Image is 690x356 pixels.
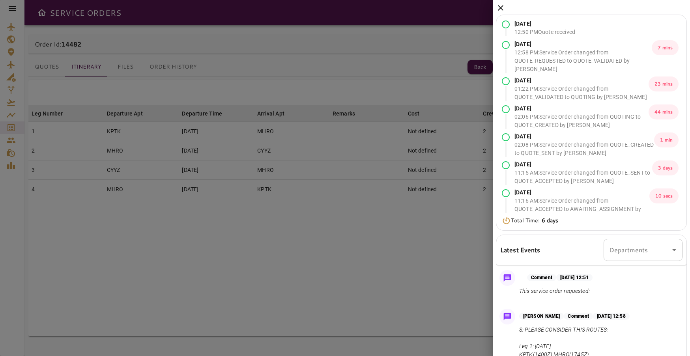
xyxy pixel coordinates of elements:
p: 01:22 PM : Service Order changed from QUOTE_VALIDATED to QUOTING by [PERSON_NAME] [514,85,649,101]
p: Total Time: [511,216,558,225]
p: 1 min [654,132,679,147]
img: Timer Icon [502,217,511,225]
p: 12:58 PM : Service Order changed from QUOTE_REQUESTED to QUOTE_VALIDATED by [PERSON_NAME] [514,48,652,73]
p: 7 mins [652,40,679,55]
img: Message Icon [502,311,513,322]
p: 23 mins [649,76,679,91]
p: [DATE] [514,76,649,85]
p: 11:15 AM : Service Order changed from QUOTE_SENT to QUOTE_ACCEPTED by [PERSON_NAME] [514,169,652,185]
p: [PERSON_NAME] [519,313,564,320]
p: [DATE] 12:51 [556,274,593,281]
p: [DATE] [514,20,575,28]
p: [DATE] [514,188,649,197]
h6: Latest Events [500,245,540,255]
p: 02:08 PM : Service Order changed from QUOTE_CREATED to QUOTE_SENT by [PERSON_NAME] [514,141,654,157]
p: [DATE] [514,104,649,113]
p: 10 secs [649,188,679,203]
p: Comment [527,274,556,281]
p: This service order requested: [519,287,593,295]
p: [DATE] [514,132,654,141]
p: [DATE] 12:58 [593,313,629,320]
p: Comment [564,313,593,320]
button: Open [669,244,680,255]
p: 3 days [652,160,679,175]
b: 6 days [542,216,559,224]
p: 44 mins [649,104,679,119]
p: 11:16 AM : Service Order changed from QUOTE_ACCEPTED to AWAITING_ASSIGNMENT by [PERSON_NAME] [514,197,649,222]
p: 12:50 PM Quote received [514,28,575,36]
p: [DATE] [514,160,652,169]
img: Message Icon [502,272,513,283]
p: [DATE] [514,40,652,48]
p: 02:06 PM : Service Order changed from QUOTING to QUOTE_CREATED by [PERSON_NAME] [514,113,649,129]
